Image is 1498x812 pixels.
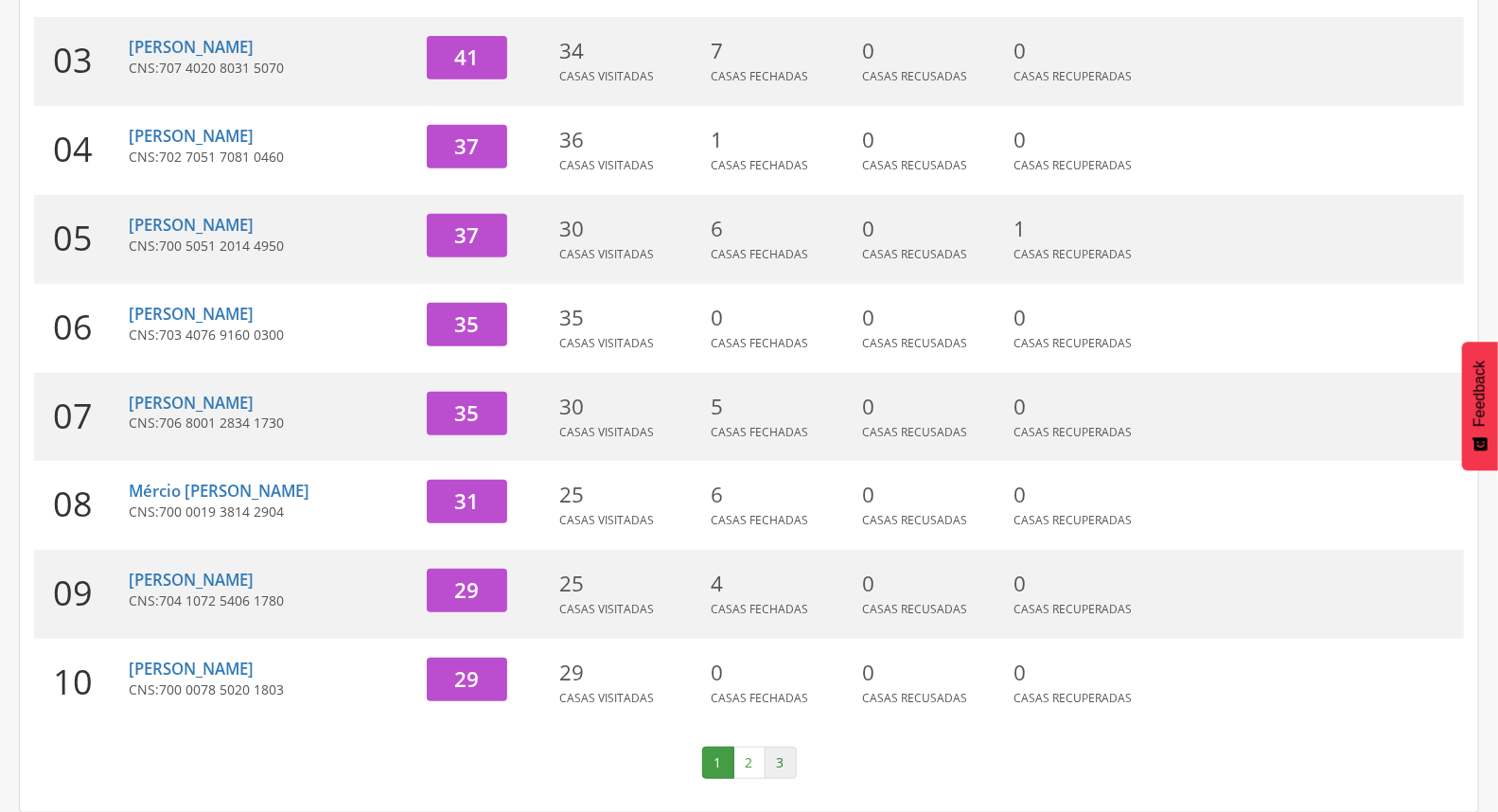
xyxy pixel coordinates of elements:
p: 0 [862,658,1004,688]
span: Casas Recuperadas [1013,68,1132,84]
span: 37 [455,132,480,161]
a: [PERSON_NAME] [129,303,254,325]
p: 0 [862,303,1004,333]
p: 34 [559,36,701,66]
p: CNS: [129,59,413,78]
span: Casas Fechadas [711,690,808,706]
p: 0 [862,480,1004,510]
p: 6 [711,480,853,510]
span: 700 0019 3814 2904 [159,503,284,521]
span: Casas Recusadas [862,512,967,528]
p: 0 [1013,658,1155,688]
p: CNS: [129,503,413,521]
p: 5 [711,392,853,422]
span: Casas Recusadas [862,601,967,617]
span: Casas Fechadas [711,601,808,617]
p: CNS: [129,680,413,699]
p: 0 [862,125,1004,155]
p: 0 [1013,569,1155,599]
p: 0 [862,214,1004,244]
a: [PERSON_NAME] [129,36,254,58]
span: Casas Recuperadas [1013,512,1132,528]
span: 700 5051 2014 4950 [159,237,284,255]
p: 25 [559,569,701,599]
div: 04 [34,106,129,195]
span: Casas Recuperadas [1013,424,1132,440]
p: 6 [711,214,853,244]
span: 37 [455,221,480,250]
span: 35 [455,398,480,428]
p: 1 [711,125,853,155]
p: 0 [1013,125,1155,155]
span: Casas Recuperadas [1013,690,1132,706]
p: 7 [711,36,853,66]
span: Casas Recuperadas [1013,601,1132,617]
p: CNS: [129,414,413,432]
a: [PERSON_NAME] [129,569,254,591]
span: Casas Fechadas [711,335,808,351]
p: 29 [559,658,701,688]
span: Casas Visitadas [559,335,654,351]
span: Feedback [1472,361,1489,427]
p: CNS: [129,591,413,610]
a: 1 [702,747,734,779]
p: 30 [559,214,701,244]
span: 700 0078 5020 1803 [159,680,284,698]
a: [PERSON_NAME] [129,125,254,147]
div: 09 [34,550,129,639]
p: 35 [559,303,701,333]
button: Feedback - Mostrar pesquisa [1462,342,1498,470]
a: [PERSON_NAME] [129,658,254,680]
span: Casas Recusadas [862,424,967,440]
a: [PERSON_NAME] [129,214,254,236]
span: Casas Recuperadas [1013,335,1132,351]
span: 702 7051 7081 0460 [159,148,284,166]
span: 704 1072 5406 1780 [159,591,284,609]
p: 0 [862,392,1004,422]
span: Casas Visitadas [559,424,654,440]
p: 1 [1013,214,1155,244]
p: 30 [559,392,701,422]
span: 29 [455,575,480,605]
span: Casas Fechadas [711,424,808,440]
div: 08 [34,461,129,550]
span: 29 [455,664,480,694]
p: 0 [862,36,1004,66]
div: 03 [34,17,129,106]
span: 35 [455,309,480,339]
div: 07 [34,373,129,462]
div: 10 [34,639,129,728]
span: Casas Recusadas [862,690,967,706]
span: Casas Fechadas [711,512,808,528]
a: [PERSON_NAME] [129,392,254,414]
span: 703 4076 9160 0300 [159,326,284,344]
p: 0 [711,658,853,688]
span: Casas Recuperadas [1013,157,1132,173]
span: Casas Visitadas [559,246,654,262]
span: 41 [455,43,480,72]
span: 31 [455,486,480,516]
span: Casas Visitadas [559,68,654,84]
p: CNS: [129,237,413,256]
p: 25 [559,480,701,510]
p: CNS: [129,326,413,344]
span: Casas Recuperadas [1013,246,1132,262]
div: 06 [34,284,129,373]
span: 706 8001 2834 1730 [159,414,284,432]
p: 0 [1013,392,1155,422]
span: Casas Visitadas [559,690,654,706]
span: Casas Recusadas [862,157,967,173]
span: Casas Fechadas [711,68,808,84]
span: Casas Recusadas [862,246,967,262]
a: 2 [733,747,766,779]
span: Casas Recusadas [862,335,967,351]
span: Casas Fechadas [711,157,808,173]
a: 3 [765,747,797,779]
p: 0 [711,303,853,333]
p: 0 [1013,36,1155,66]
span: 707 4020 8031 5070 [159,59,284,77]
a: Mércio [PERSON_NAME] [129,480,309,502]
span: Casas Visitadas [559,512,654,528]
p: 0 [1013,303,1155,333]
p: 0 [862,569,1004,599]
